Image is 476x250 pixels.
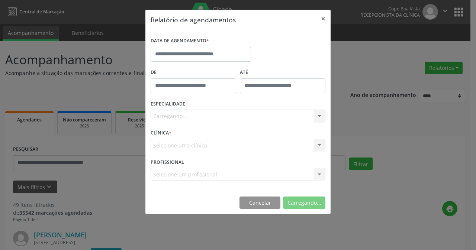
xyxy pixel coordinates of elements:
button: Carregando... [283,197,325,209]
button: Close [316,10,331,28]
label: DATA DE AGENDAMENTO [151,35,209,47]
button: Cancelar [239,197,280,209]
label: PROFISSIONAL [151,156,184,168]
label: De [151,67,236,78]
label: ESPECIALIDADE [151,98,185,110]
h5: Relatório de agendamentos [151,15,236,25]
label: ATÉ [240,67,325,78]
label: CLÍNICA [151,127,171,139]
